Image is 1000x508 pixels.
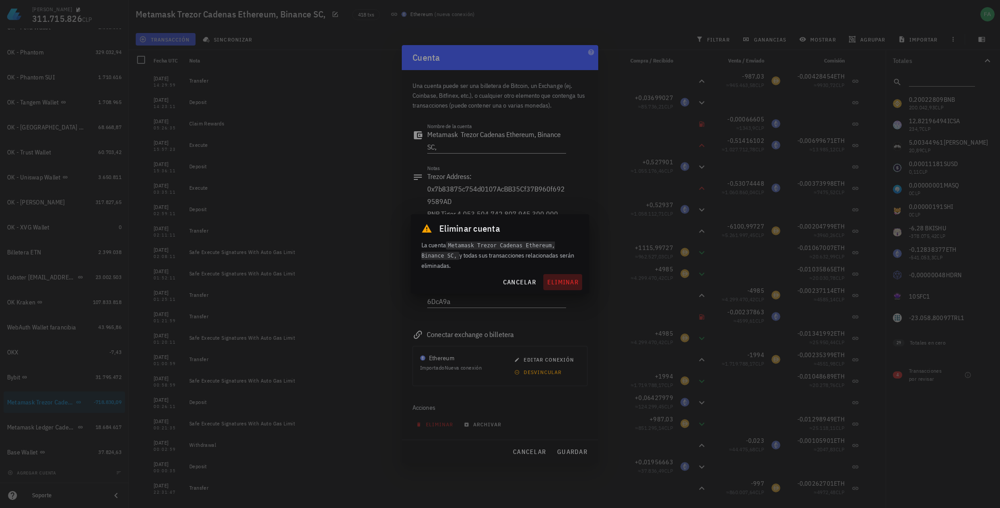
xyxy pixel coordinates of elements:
button: cancelar [499,274,540,290]
code: Metamask Trezor Cadenas Ethereum, Binance SC, [421,242,555,260]
span: cancelar [503,278,536,286]
span: Eliminar cuenta [439,221,500,236]
span: La cuenta y todas sus transacciones relacionadas serán eliminadas. [421,236,574,275]
span: eliminar [547,278,579,286]
button: eliminar [543,274,582,290]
